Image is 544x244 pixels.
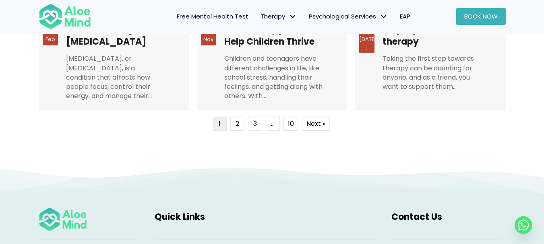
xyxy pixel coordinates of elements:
span: Book Now [464,12,498,21]
span: EAP [400,12,410,21]
a: Page 2 [230,117,244,131]
img: Aloe mind Logo [39,3,91,30]
span: Therapy [261,12,297,21]
a: TherapyTherapy: submenu [254,8,303,25]
span: … [266,117,280,131]
span: Contact Us [391,211,442,223]
a: Whatsapp [515,216,532,234]
span: Page 1 [213,117,227,131]
span: Free Mental Health Test [177,12,248,21]
a: Psychological ServicesPsychological Services: submenu [303,8,394,25]
a: Free Mental Health Test [171,8,254,25]
a: Next » [302,117,330,131]
a: Page 3 [248,117,262,131]
a: Page 10 [283,117,298,131]
span: Psychological Services: submenu [378,11,390,23]
span: Psychological Services [309,12,388,21]
img: Aloe mind Logo [39,207,87,232]
span: Quick Links [155,211,205,223]
nav: Menu [101,8,416,25]
a: EAP [394,8,416,25]
a: Book Now [456,8,506,25]
span: Therapy: submenu [287,11,299,23]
